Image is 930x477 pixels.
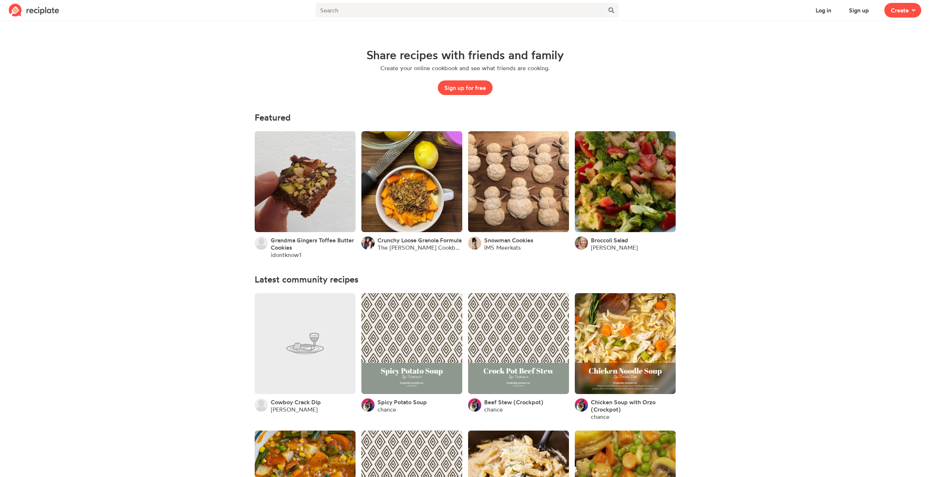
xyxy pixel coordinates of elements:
[484,398,543,406] a: Beef Stew (Crockpot)
[591,413,610,420] a: chance
[591,398,656,413] span: Chicken Soup with Orzo (Crockpot)
[9,4,59,17] img: Reciplate
[271,236,356,251] a: Grandma Gingers Toffee Butter Cookies
[591,236,628,244] a: Broccoli Salad
[255,275,676,284] h4: Latest community recipes
[484,406,503,413] a: chance
[884,3,921,18] button: Create
[484,236,533,244] a: Snowman Cookies
[468,398,481,412] img: User's avatar
[361,398,375,412] img: User's avatar
[271,236,354,251] span: Grandma Gingers Toffee Butter Cookies
[255,236,268,250] img: User's avatar
[377,406,396,413] a: chance
[377,398,427,406] a: Spicy Potato Soup
[468,236,481,250] img: User's avatar
[809,3,838,18] button: Log in
[255,113,676,122] h4: Featured
[377,244,462,251] a: The [PERSON_NAME] Cookbook
[271,251,301,258] a: idontknow1
[891,6,909,15] span: Create
[377,236,462,244] a: Crunchy Loose Granola Formula
[484,244,521,251] a: iMS Meerkats
[575,398,588,412] img: User's avatar
[591,398,676,413] a: Chicken Soup with Orzo (Crockpot)
[271,406,318,413] a: [PERSON_NAME]
[255,398,268,412] img: User's avatar
[316,3,604,18] input: Search
[575,236,588,250] img: User's avatar
[367,48,564,61] h1: Share recipes with friends and family
[380,64,550,72] p: Create your online cookbook and see what friends are cooking.
[271,398,321,406] a: Cowboy Crack Dip
[438,80,493,95] button: Sign up for free
[842,3,876,18] button: Sign up
[591,244,638,251] a: [PERSON_NAME]
[361,236,375,250] img: User's avatar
